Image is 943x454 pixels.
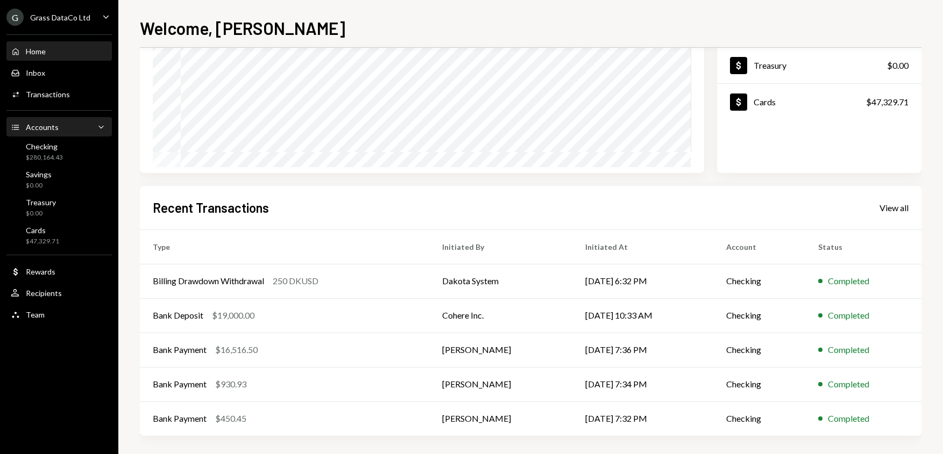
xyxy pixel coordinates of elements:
[215,343,258,356] div: $16,516.50
[572,264,713,298] td: [DATE] 6:32 PM
[26,267,55,276] div: Rewards
[6,222,112,248] a: Cards$47,329.71
[26,153,63,162] div: $280,164.43
[572,298,713,333] td: [DATE] 10:33 AM
[30,13,90,22] div: Grass DataCo Ltd
[429,401,572,436] td: [PERSON_NAME]
[273,275,318,287] div: 250 DKUSD
[828,378,869,391] div: Completed
[153,199,269,217] h2: Recent Transactions
[429,298,572,333] td: Cohere Inc.
[6,84,112,104] a: Transactions
[6,139,112,164] a: Checking$280,164.43
[880,203,909,213] div: View all
[26,181,52,190] div: $0.00
[713,264,805,298] td: Checking
[828,343,869,356] div: Completed
[26,68,45,77] div: Inbox
[26,289,62,298] div: Recipients
[754,97,776,107] div: Cards
[713,367,805,401] td: Checking
[140,229,429,264] th: Type
[26,209,56,218] div: $0.00
[153,378,207,391] div: Bank Payment
[6,63,112,82] a: Inbox
[880,201,909,213] a: View all
[26,226,59,235] div: Cards
[26,142,63,151] div: Checking
[6,9,24,26] div: G
[26,198,56,207] div: Treasury
[6,117,112,136] a: Accounts
[572,333,713,367] td: [DATE] 7:36 PM
[713,298,805,333] td: Checking
[572,367,713,401] td: [DATE] 7:34 PM
[429,229,572,264] th: Initiated By
[153,412,207,425] div: Bank Payment
[713,229,805,264] th: Account
[212,309,254,322] div: $19,000.00
[828,412,869,425] div: Completed
[215,378,246,391] div: $930.93
[887,59,909,72] div: $0.00
[153,343,207,356] div: Bank Payment
[713,401,805,436] td: Checking
[805,229,921,264] th: Status
[866,96,909,109] div: $47,329.71
[572,401,713,436] td: [DATE] 7:32 PM
[26,47,46,56] div: Home
[754,60,786,70] div: Treasury
[717,84,921,120] a: Cards$47,329.71
[140,17,345,39] h1: Welcome, [PERSON_NAME]
[429,264,572,298] td: Dakota System
[6,194,112,220] a: Treasury$0.00
[572,229,713,264] th: Initiated At
[429,367,572,401] td: [PERSON_NAME]
[6,262,112,281] a: Rewards
[153,275,264,287] div: Billing Drawdown Withdrawal
[26,310,45,319] div: Team
[6,283,112,302] a: Recipients
[828,275,869,287] div: Completed
[828,309,869,322] div: Completed
[713,333,805,367] td: Checking
[26,237,59,246] div: $47,329.71
[6,41,112,61] a: Home
[26,170,52,179] div: Savings
[6,167,112,192] a: Savings$0.00
[429,333,572,367] td: [PERSON_NAME]
[26,90,70,99] div: Transactions
[26,122,59,132] div: Accounts
[215,412,246,425] div: $450.45
[717,47,921,83] a: Treasury$0.00
[153,309,203,322] div: Bank Deposit
[6,305,112,324] a: Team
